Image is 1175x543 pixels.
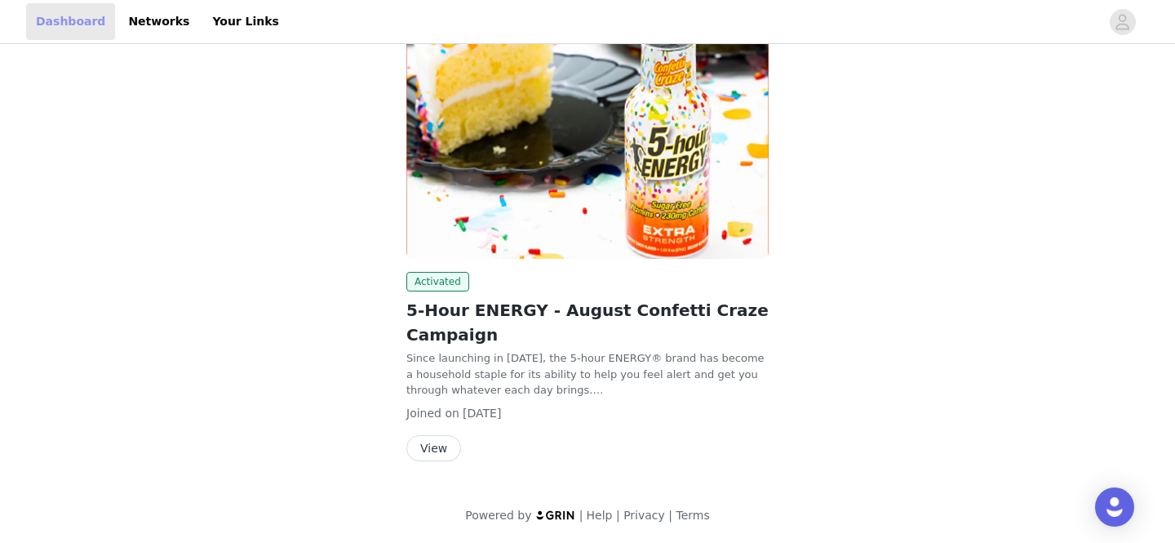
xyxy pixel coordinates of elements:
[26,3,115,40] a: Dashboard
[406,272,469,292] span: Activated
[668,509,672,522] span: |
[1095,487,1134,527] div: Open Intercom Messenger
[676,509,709,522] a: Terms
[406,350,769,398] p: Since launching in [DATE], the 5-hour ENERGY® brand has become a household staple for its ability...
[1115,9,1130,35] div: avatar
[406,435,461,461] button: View
[587,509,613,522] a: Help
[623,509,665,522] a: Privacy
[118,3,199,40] a: Networks
[616,509,620,522] span: |
[465,509,531,522] span: Powered by
[535,510,576,520] img: logo
[202,3,289,40] a: Your Links
[406,407,459,420] span: Joined on
[463,407,501,420] span: [DATE]
[579,509,583,522] span: |
[406,298,769,347] h2: 5-Hour ENERGY - August Confetti Craze Campaign
[406,443,461,455] a: View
